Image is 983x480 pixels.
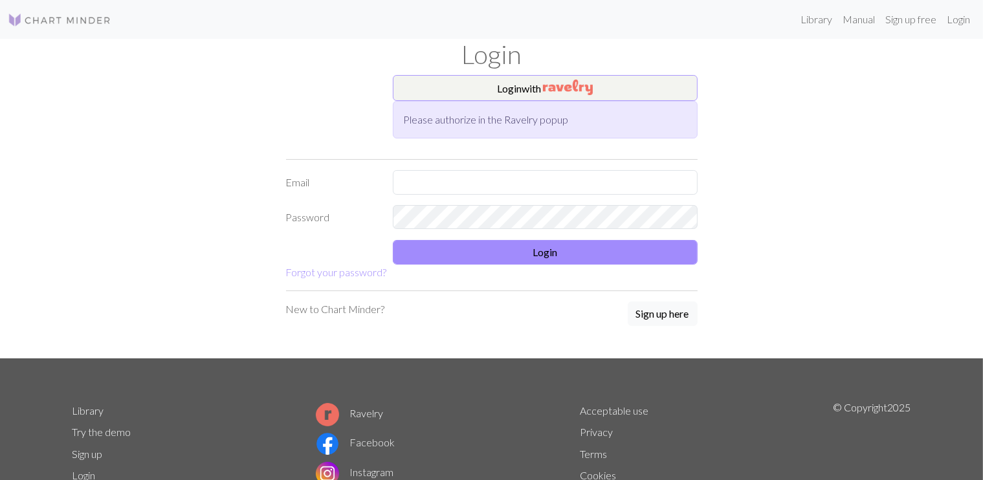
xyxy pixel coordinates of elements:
label: Password [278,205,385,230]
button: Loginwith [393,75,698,101]
img: Ravelry logo [316,403,339,426]
a: Library [795,6,837,32]
button: Login [393,240,698,265]
a: Privacy [580,426,613,438]
div: Please authorize in the Ravelry popup [393,101,698,138]
img: Ravelry [543,80,593,95]
a: Ravelry [316,407,383,419]
a: Sign up here [628,301,698,327]
a: Facebook [316,436,395,448]
a: Forgot your password? [286,266,387,278]
a: Login [942,6,975,32]
img: Logo [8,12,111,28]
a: Try the demo [72,426,131,438]
p: New to Chart Minder? [286,301,385,317]
a: Sign up [72,448,103,460]
label: Email [278,170,385,195]
a: Terms [580,448,607,460]
img: Facebook logo [316,432,339,455]
button: Sign up here [628,301,698,326]
h1: Login [65,39,919,70]
a: Acceptable use [580,404,648,417]
a: Sign up free [880,6,942,32]
a: Manual [837,6,880,32]
a: Instagram [316,466,393,478]
a: Library [72,404,104,417]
